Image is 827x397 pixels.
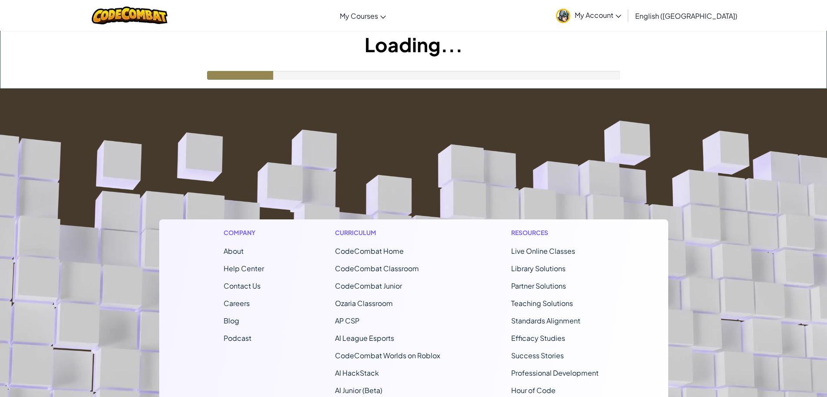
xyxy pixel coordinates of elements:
[511,316,580,325] a: Standards Alignment
[335,333,394,343] a: AI League Esports
[635,11,737,20] span: English ([GEOGRAPHIC_DATA])
[552,2,626,29] a: My Account
[335,264,419,273] a: CodeCombat Classroom
[224,264,264,273] a: Help Center
[335,4,390,27] a: My Courses
[340,11,378,20] span: My Courses
[335,316,359,325] a: AP CSP
[224,281,261,290] span: Contact Us
[224,228,264,237] h1: Company
[511,333,565,343] a: Efficacy Studies
[224,299,250,308] a: Careers
[92,7,168,24] img: CodeCombat logo
[335,228,440,237] h1: Curriculum
[511,228,604,237] h1: Resources
[511,386,556,395] a: Hour of Code
[511,281,566,290] a: Partner Solutions
[335,299,393,308] a: Ozaria Classroom
[224,316,239,325] a: Blog
[335,386,382,395] a: AI Junior (Beta)
[511,264,566,273] a: Library Solutions
[511,246,575,256] a: Live Online Classes
[575,10,621,20] span: My Account
[335,351,440,360] a: CodeCombat Worlds on Roblox
[511,351,564,360] a: Success Stories
[556,9,570,23] img: avatar
[335,368,379,377] a: AI HackStack
[335,281,402,290] a: CodeCombat Junior
[631,4,742,27] a: English ([GEOGRAPHIC_DATA])
[224,333,251,343] a: Podcast
[224,246,244,256] a: About
[335,246,404,256] span: CodeCombat Home
[0,31,827,58] h1: Loading...
[511,368,599,377] a: Professional Development
[511,299,573,308] a: Teaching Solutions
